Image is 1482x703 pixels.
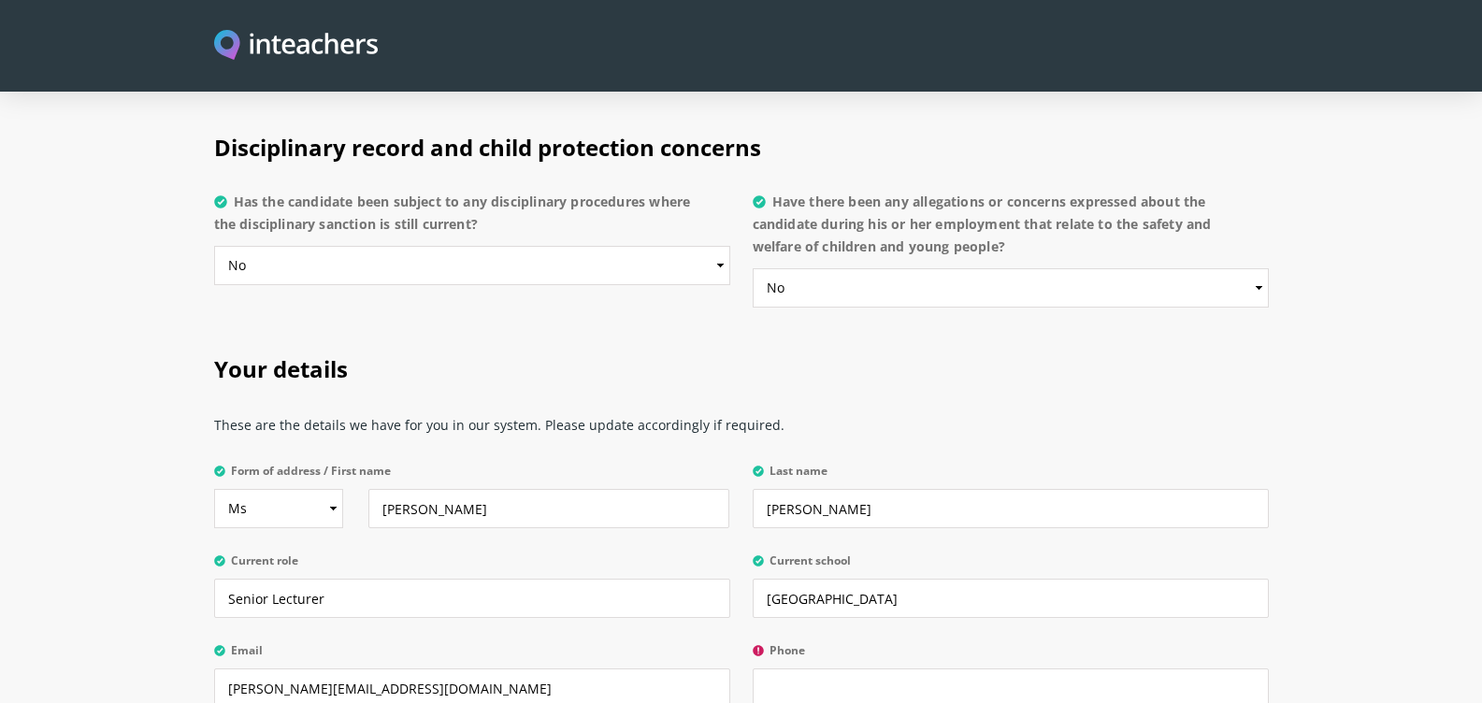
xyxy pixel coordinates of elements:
[753,465,1269,489] label: Last name
[214,405,1269,457] p: These are the details we have for you in our system. Please update accordingly if required.
[753,191,1269,269] label: Have there been any allegations or concerns expressed about the candidate during his or her emplo...
[214,132,761,163] span: Disciplinary record and child protection concerns
[214,554,730,579] label: Current role
[214,191,730,247] label: Has the candidate been subject to any disciplinary procedures where the disciplinary sanction is ...
[753,644,1269,668] label: Phone
[214,465,730,489] label: Form of address / First name
[214,353,348,384] span: Your details
[214,644,730,668] label: Email
[214,30,379,63] a: Visit this site's homepage
[214,30,379,63] img: Inteachers
[753,554,1269,579] label: Current school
